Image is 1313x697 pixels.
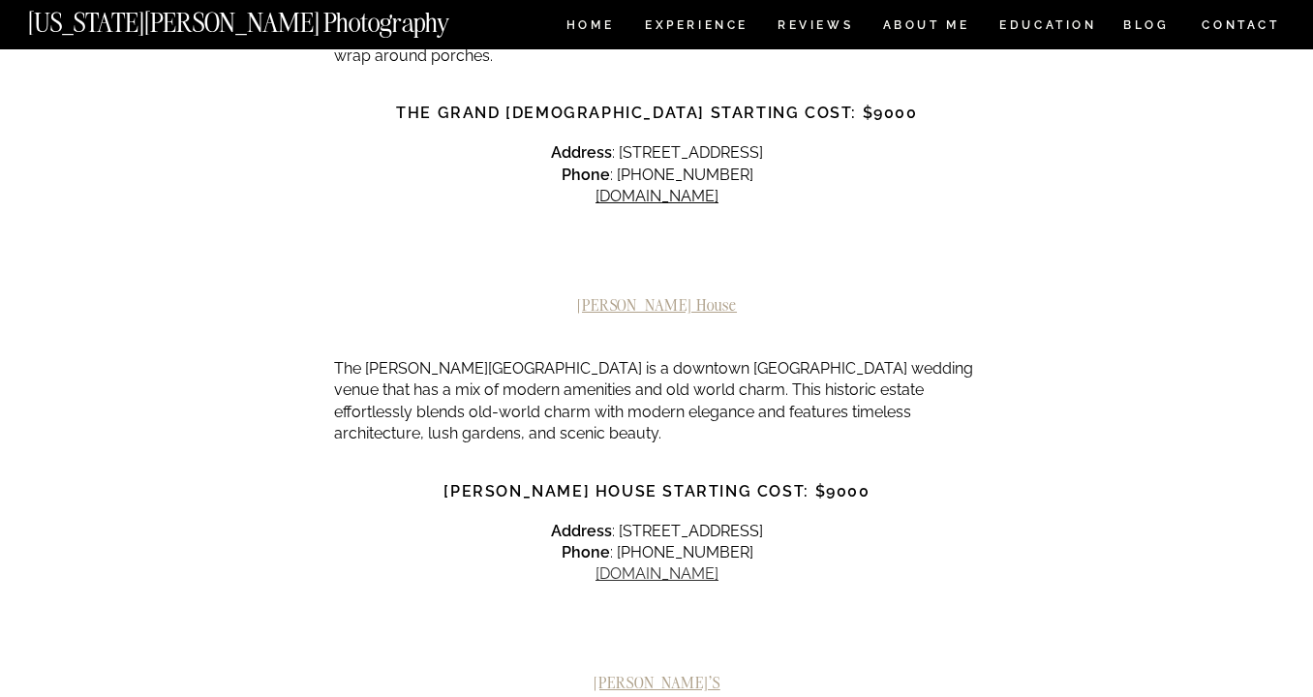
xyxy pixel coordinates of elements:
a: EDUCATION [997,19,1099,36]
a: REVIEWS [778,19,850,36]
strong: Address [551,143,612,162]
strong: Phone [562,166,610,184]
a: HOME [563,19,618,36]
a: CONTACT [1201,15,1281,36]
p: : [STREET_ADDRESS] : [PHONE_NUMBER] [334,521,980,586]
a: [US_STATE][PERSON_NAME] Photography [28,10,514,26]
a: ABOUT ME [882,19,970,36]
strong: The Grand [DEMOGRAPHIC_DATA] Starting Cost: $9000 [396,104,917,122]
p: The [PERSON_NAME][GEOGRAPHIC_DATA] is a downtown [GEOGRAPHIC_DATA] wedding venue that has a mix o... [334,337,980,445]
a: Experience [645,19,747,36]
strong: $9000 [815,482,870,500]
h2: [PERSON_NAME]’s [334,674,980,691]
a: BLOG [1123,19,1170,36]
h2: [PERSON_NAME] House [334,296,980,314]
a: [DOMAIN_NAME] [595,187,718,205]
a: [DOMAIN_NAME] [595,564,718,583]
p: : [STREET_ADDRESS] : [PHONE_NUMBER] [334,142,980,207]
strong: Phone [562,543,610,561]
strong: Address [551,522,612,540]
strong: [PERSON_NAME] House Starting Cost: [443,482,809,500]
